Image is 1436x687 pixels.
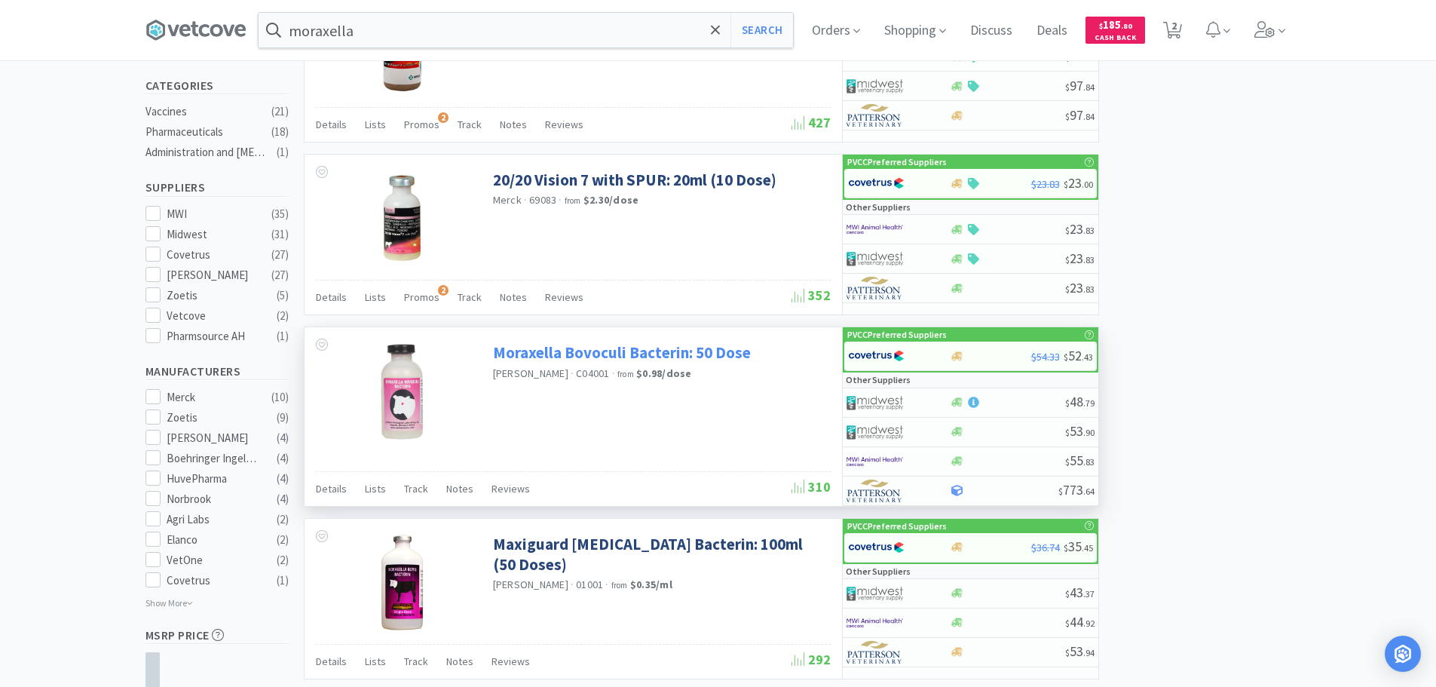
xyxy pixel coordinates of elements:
h5: Manufacturers [145,363,289,380]
span: Track [458,290,482,304]
img: 1273ae926707425e9fd6fb1e422f457b_184695.png [380,342,425,440]
span: Lists [365,118,386,131]
div: Norbrook [167,490,260,508]
img: f5e969b455434c6296c6d81ef179fa71_3.png [847,104,903,127]
span: 35 [1064,538,1093,555]
p: PVCC Preferred Suppliers [847,327,947,342]
div: ( 27 ) [271,266,289,284]
span: $ [1065,225,1070,236]
span: . 83 [1083,254,1095,265]
span: Reviews [491,655,530,668]
div: VetOne [167,551,260,569]
span: from [565,195,581,206]
span: . 79 [1083,397,1095,409]
div: Zoetis [167,287,260,305]
span: 53 [1065,643,1095,660]
img: 4dd14cff54a648ac9e977f0c5da9bc2e_5.png [847,582,903,605]
img: f5e969b455434c6296c6d81ef179fa71_3.png [847,277,903,299]
span: 43 [1065,584,1095,601]
div: Covetrus [167,246,260,264]
span: $ [1065,397,1070,409]
strong: $0.98 / dose [636,367,692,380]
img: f6b2451649754179b5b4e0c70c3f7cb0_2.png [847,218,903,241]
span: $ [1058,486,1063,497]
span: Reviews [545,290,583,304]
span: $ [1064,179,1068,190]
p: PVCC Preferred Suppliers [847,155,947,169]
div: Agri Labs [167,511,260,529]
div: Covetrus [167,572,260,590]
span: . 92 [1083,618,1095,629]
span: $ [1065,52,1070,63]
span: from [611,580,628,590]
input: Search by item, sku, manufacturer, ingredient, size... [259,13,793,48]
span: . 00 [1082,179,1093,190]
img: f5e969b455434c6296c6d81ef179fa71_3.png [847,480,903,502]
div: ( 1 ) [277,143,289,161]
div: Vaccines [145,103,268,121]
span: 44 [1065,613,1095,630]
div: ( 4 ) [277,490,289,508]
span: · [605,578,608,591]
span: Notes [446,655,473,668]
span: . 37 [1083,588,1095,600]
span: 185 [1099,17,1132,32]
span: . 84 [1083,52,1095,63]
a: Discuss [964,24,1018,38]
span: $ [1065,81,1070,93]
span: $ [1065,284,1070,295]
span: . 64 [1083,486,1095,497]
div: ( 1 ) [277,327,289,345]
div: ( 9 ) [277,409,289,427]
img: fa4695ea9f9e4d1ba2c20b05a05515ad_74521.jpeg [354,170,452,268]
div: ( 21 ) [271,103,289,121]
span: 55 [1065,452,1095,469]
span: $54.33 [1031,350,1060,363]
span: Cash Back [1095,34,1136,44]
img: 4dd14cff54a648ac9e977f0c5da9bc2e_5.png [847,75,903,97]
span: $23.83 [1031,177,1060,191]
div: Merck [167,388,260,406]
p: PVCC Preferred Suppliers [847,519,947,533]
span: . 45 [1082,542,1093,554]
span: Promos [404,118,439,131]
span: $ [1065,456,1070,468]
span: 97 [1065,106,1095,124]
span: Notes [500,118,527,131]
p: Other Suppliers [846,200,911,214]
button: Search [730,13,793,48]
img: 4dd14cff54a648ac9e977f0c5da9bc2e_5.png [847,247,903,270]
span: Lists [365,482,386,495]
span: 2 [438,112,449,123]
span: · [612,367,615,380]
span: from [617,369,634,379]
div: ( 4 ) [277,449,289,468]
span: 48 [1065,393,1095,410]
span: . 43 [1082,351,1093,363]
span: 23 [1065,279,1095,296]
span: 773 [1058,481,1095,498]
span: $ [1064,351,1068,363]
span: . 90 [1083,427,1095,438]
span: $ [1065,427,1070,438]
span: Lists [365,655,386,668]
span: $ [1099,21,1103,31]
span: . 94 [1083,647,1095,658]
span: . 83 [1083,284,1095,295]
h5: Suppliers [145,179,289,196]
span: · [524,193,527,207]
span: . 83 [1083,456,1095,468]
img: f5e969b455434c6296c6d81ef179fa71_3.png [847,641,903,664]
div: Midwest [167,225,260,244]
img: 77fca1acd8b6420a9015268ca798ef17_1.png [848,172,905,195]
div: Pharmsource AH [167,327,260,345]
h5: MSRP Price [145,627,289,644]
span: 23 [1064,174,1093,192]
p: Show More [145,592,193,610]
span: · [571,367,574,380]
div: ( 18 ) [271,123,289,141]
span: Reviews [491,482,530,495]
span: . 80 [1121,21,1132,31]
p: Other Suppliers [846,373,911,387]
div: ( 4 ) [277,429,289,447]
